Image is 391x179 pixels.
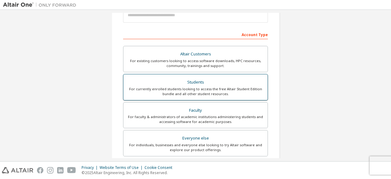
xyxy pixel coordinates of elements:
[2,167,33,173] img: altair_logo.svg
[127,78,264,87] div: Students
[127,143,264,152] div: For individuals, businesses and everyone else looking to try Altair software and explore our prod...
[82,165,100,170] div: Privacy
[127,134,264,143] div: Everyone else
[127,50,264,58] div: Altair Customers
[123,29,268,39] div: Account Type
[127,58,264,68] div: For existing customers looking to access software downloads, HPC resources, community, trainings ...
[57,167,64,173] img: linkedin.svg
[100,165,144,170] div: Website Terms of Use
[47,167,53,173] img: instagram.svg
[37,167,43,173] img: facebook.svg
[82,170,176,175] p: © 2025 Altair Engineering, Inc. All Rights Reserved.
[127,87,264,96] div: For currently enrolled students looking to access the free Altair Student Edition bundle and all ...
[67,167,76,173] img: youtube.svg
[127,106,264,115] div: Faculty
[144,165,176,170] div: Cookie Consent
[127,114,264,124] div: For faculty & administrators of academic institutions administering students and accessing softwa...
[3,2,79,8] img: Altair One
